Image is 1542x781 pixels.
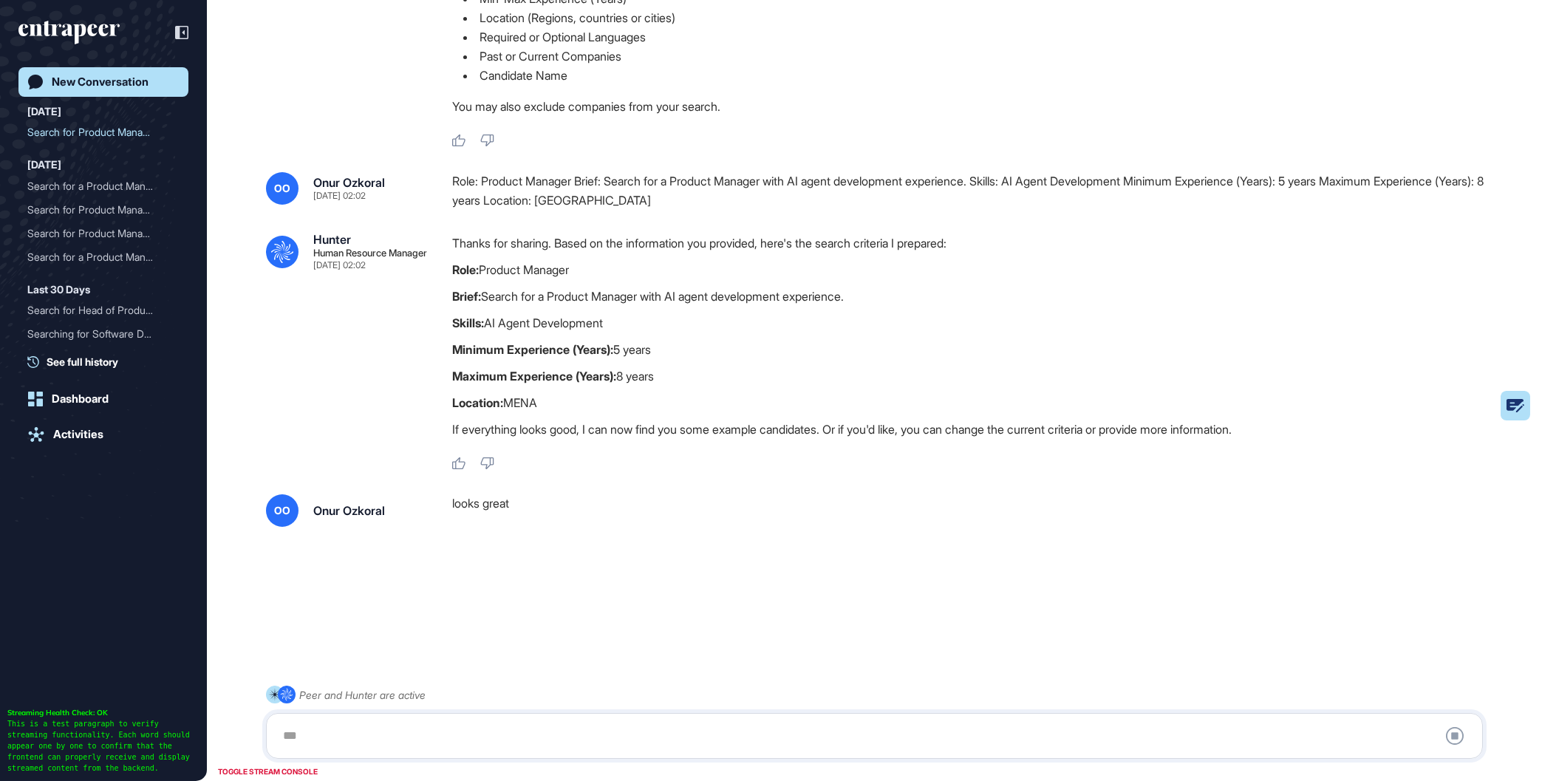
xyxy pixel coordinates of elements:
[452,340,1495,359] p: 5 years
[452,420,1495,439] p: If everything looks good, I can now find you some example candidates. Or if you'd like, you can c...
[452,97,1495,116] p: You may also exclude companies from your search.
[452,313,1495,332] p: AI Agent Development
[27,198,180,222] div: Search for Product Manager with 5-8 Years of AI Agent Development Experience in MENA
[52,392,109,406] div: Dashboard
[18,420,188,449] a: Activities
[313,505,385,516] div: Onur Ozkoral
[47,354,118,369] span: See full history
[27,222,180,245] div: Search for Product Manager with 5-8 Years Experience in AI Agent Development in MENA
[52,75,149,89] div: New Conversation
[27,174,168,198] div: Search for a Product Mana...
[27,281,90,299] div: Last 30 Days
[452,287,1495,306] p: Search for a Product Manager with AI agent development experience.
[452,27,1495,47] li: Required or Optional Languages
[27,245,180,269] div: Search for a Product Manager with 5-8 years of AI Agent Development Experience in MENA
[452,47,1495,66] li: Past or Current Companies
[313,261,366,270] div: [DATE] 02:02
[313,177,385,188] div: Onur Ozkoral
[27,299,180,322] div: Search for Head of Product Candidates from Entrapeer in San Francisco
[452,395,503,410] strong: Location:
[27,322,168,346] div: Searching for Software De...
[27,198,168,222] div: Search for Product Manage...
[53,428,103,441] div: Activities
[274,183,290,194] span: OO
[452,172,1495,210] div: Role: Product Manager Brief: Search for a Product Manager with AI agent development experience. S...
[27,156,61,174] div: [DATE]
[452,8,1495,27] li: Location (Regions, countries or cities)
[27,245,168,269] div: Search for a Product Mana...
[452,366,1495,386] p: 8 years
[313,248,427,258] div: Human Resource Manager
[299,686,426,704] div: Peer and Hunter are active
[18,384,188,414] a: Dashboard
[18,21,120,44] div: entrapeer-logo
[452,369,616,383] strong: Maximum Experience (Years):
[18,67,188,97] a: New Conversation
[27,120,168,144] div: Search for Product Manage...
[313,191,366,200] div: [DATE] 02:02
[274,505,290,516] span: OO
[27,299,168,322] div: Search for Head of Produc...
[313,233,351,245] div: Hunter
[27,322,180,346] div: Searching for Software Developers with Banking or Finance Experience in Turkiye (Max 5 Years Expe...
[452,342,613,357] strong: Minimum Experience (Years):
[452,393,1495,412] p: MENA
[452,289,481,304] strong: Brief:
[452,233,1495,253] p: Thanks for sharing. Based on the information you provided, here's the search criteria I prepared:
[452,494,1495,527] div: looks great
[452,66,1495,85] li: Candidate Name
[27,174,180,198] div: Search for a Product Manager with 5-8 years of AI Agent Development Experience in MENA
[27,103,61,120] div: [DATE]
[27,354,188,369] a: See full history
[452,262,479,277] strong: Role:
[27,120,180,144] div: Search for Product Manager with AI Agent Development Experience in MENA
[452,316,484,330] strong: Skills:
[452,260,1495,279] p: Product Manager
[27,222,168,245] div: Search for Product Manage...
